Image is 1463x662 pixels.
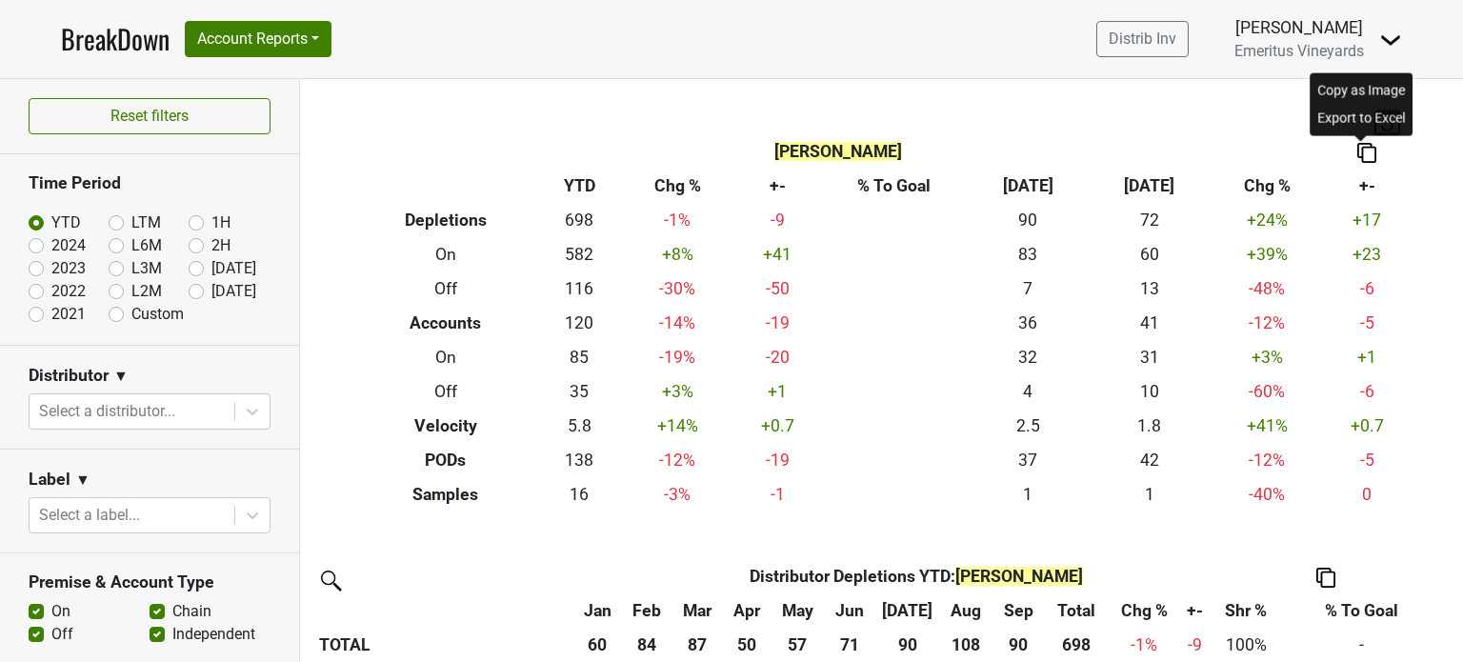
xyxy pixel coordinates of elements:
[314,564,345,594] img: filter
[51,623,73,646] label: Off
[671,593,723,628] th: Mar: activate to sort column ascending
[51,257,86,280] label: 2023
[1324,409,1411,443] td: +0.7
[1096,21,1189,57] a: Distrib Inv
[131,257,162,280] label: L3M
[1044,628,1109,662] th: 698
[29,366,109,386] h3: Distributor
[734,409,821,443] td: +0.7
[1210,593,1281,628] th: Shr %: activate to sort column ascending
[723,628,770,662] th: 50
[538,341,621,375] td: 85
[968,409,1089,443] td: 2.5
[353,341,539,375] th: On
[1324,341,1411,375] td: +1
[131,234,162,257] label: L6M
[770,628,825,662] th: 57
[621,443,734,477] td: -12 %
[968,238,1089,272] td: 83
[538,238,621,272] td: 582
[1324,272,1411,307] td: -6
[29,470,70,490] h3: Label
[734,204,821,238] td: -9
[211,211,230,234] label: 1H
[1324,204,1411,238] td: +17
[968,307,1089,341] td: 36
[29,173,271,193] h3: Time Period
[940,593,993,628] th: Aug: activate to sort column ascending
[1210,374,1323,409] td: -60 %
[968,272,1089,307] td: 7
[353,409,539,443] th: Velocity
[538,170,621,204] th: YTD
[622,593,671,628] th: Feb: activate to sort column ascending
[1089,477,1210,512] td: 1
[1324,238,1411,272] td: +23
[1210,443,1323,477] td: -12 %
[1089,272,1210,307] td: 13
[1210,272,1323,307] td: -48 %
[968,170,1089,204] th: [DATE]
[353,374,539,409] th: Off
[1324,374,1411,409] td: -6
[61,19,170,59] a: BreakDown
[172,600,211,623] label: Chain
[1357,143,1376,163] img: Copy to clipboard
[572,628,621,662] th: 60
[1234,15,1364,40] div: [PERSON_NAME]
[314,593,572,628] th: &nbsp;: activate to sort column ascending
[1324,477,1411,512] td: 0
[1210,341,1323,375] td: +3 %
[734,170,821,204] th: +-
[314,628,572,662] th: TOTAL
[51,211,81,234] label: YTD
[621,238,734,272] td: +8 %
[51,280,86,303] label: 2022
[538,443,621,477] td: 138
[1324,443,1411,477] td: -5
[734,374,821,409] td: +1
[1282,593,1441,628] th: % To Goal: activate to sort column ascending
[1210,307,1323,341] td: -12 %
[875,628,940,662] th: 90
[1210,204,1323,238] td: +24 %
[131,211,161,234] label: LTM
[968,341,1089,375] td: 32
[131,303,184,326] label: Custom
[1089,443,1210,477] td: 42
[1089,204,1210,238] td: 72
[538,204,621,238] td: 698
[1210,628,1281,662] td: 100%
[723,593,770,628] th: Apr: activate to sort column ascending
[621,477,734,512] td: -3 %
[621,374,734,409] td: +3 %
[29,98,271,134] button: Reset filters
[538,409,621,443] td: 5.8
[968,204,1089,238] td: 90
[622,559,1211,593] th: Distributor Depletions YTD :
[185,21,331,57] button: Account Reports
[1210,238,1323,272] td: +39 %
[955,567,1083,586] span: [PERSON_NAME]
[1210,170,1323,204] th: Chg %
[353,204,539,238] th: Depletions
[572,593,621,628] th: Jan: activate to sort column ascending
[51,303,86,326] label: 2021
[621,409,734,443] td: +14 %
[211,280,256,303] label: [DATE]
[211,234,230,257] label: 2H
[113,365,129,388] span: ▼
[1089,170,1210,204] th: [DATE]
[621,204,734,238] td: -1 %
[353,443,539,477] th: PODs
[940,628,993,662] th: 108
[992,628,1044,662] th: 90
[621,170,734,204] th: Chg %
[353,477,539,512] th: Samples
[734,477,821,512] td: -1
[774,142,902,161] span: [PERSON_NAME]
[734,272,821,307] td: -50
[1089,341,1210,375] td: 31
[51,234,86,257] label: 2024
[353,272,539,307] th: Off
